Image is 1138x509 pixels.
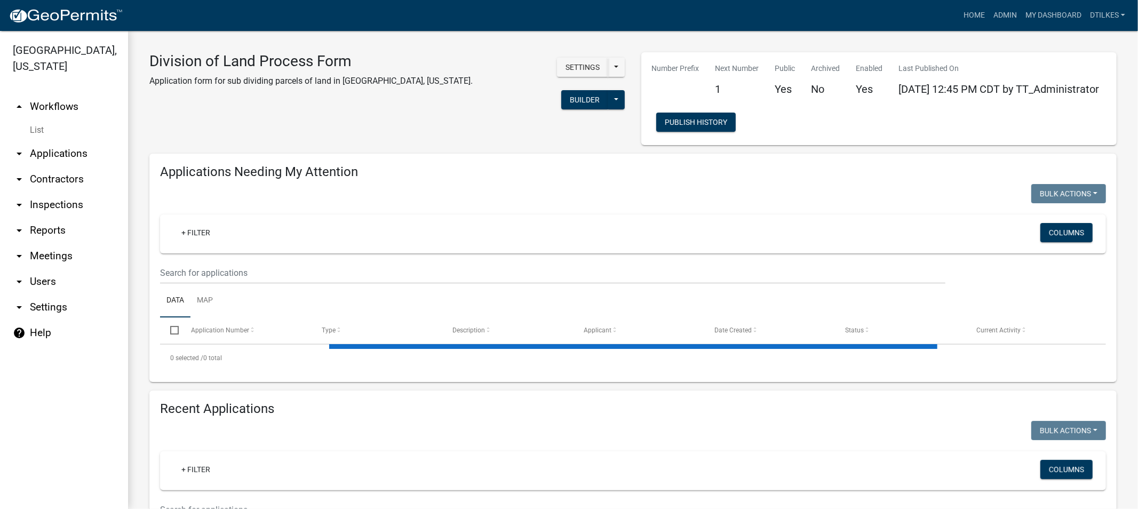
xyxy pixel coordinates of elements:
span: Date Created [714,327,752,334]
p: Enabled [856,63,883,74]
span: [DATE] 12:45 PM CDT by TT_Administrator [899,83,1100,96]
i: arrow_drop_down [13,301,26,314]
p: Archived [811,63,840,74]
p: Last Published On [899,63,1100,74]
datatable-header-cell: Description [442,317,573,343]
span: Current Activity [976,327,1021,334]
span: Application Number [191,327,249,334]
i: arrow_drop_down [13,173,26,186]
a: Data [160,284,190,318]
h5: 1 [715,83,759,96]
span: Description [452,327,485,334]
p: Number Prefix [652,63,699,74]
datatable-header-cell: Applicant [574,317,704,343]
p: Public [775,63,795,74]
a: My Dashboard [1021,5,1086,26]
span: Status [845,327,864,334]
a: Admin [989,5,1021,26]
button: Publish History [656,113,736,132]
i: arrow_drop_down [13,224,26,237]
h5: No [811,83,840,96]
datatable-header-cell: Type [312,317,442,343]
i: arrow_drop_down [13,147,26,160]
p: Application form for sub dividing parcels of land in [GEOGRAPHIC_DATA], [US_STATE]. [149,75,473,88]
datatable-header-cell: Select [160,317,180,343]
h4: Recent Applications [160,401,1106,417]
datatable-header-cell: Status [835,317,966,343]
a: Map [190,284,219,318]
button: Columns [1040,223,1093,242]
span: Type [322,327,336,334]
button: Columns [1040,460,1093,479]
p: Next Number [715,63,759,74]
a: Home [959,5,989,26]
span: 0 selected / [170,354,203,362]
datatable-header-cell: Application Number [180,317,311,343]
i: arrow_drop_down [13,250,26,263]
a: dtilkes [1086,5,1129,26]
a: + Filter [173,223,219,242]
i: arrow_drop_down [13,198,26,211]
button: Settings [557,58,608,77]
input: Search for applications [160,262,945,284]
wm-modal-confirm: Workflow Publish History [656,119,736,128]
h3: Division of Land Process Form [149,52,473,70]
i: arrow_drop_up [13,100,26,113]
button: Builder [561,90,608,109]
datatable-header-cell: Current Activity [966,317,1097,343]
button: Bulk Actions [1031,421,1106,440]
span: Applicant [584,327,611,334]
i: arrow_drop_down [13,275,26,288]
div: 0 total [160,345,1106,371]
i: help [13,327,26,339]
h5: Yes [775,83,795,96]
h4: Applications Needing My Attention [160,164,1106,180]
a: + Filter [173,460,219,479]
button: Bulk Actions [1031,184,1106,203]
h5: Yes [856,83,883,96]
datatable-header-cell: Date Created [704,317,835,343]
